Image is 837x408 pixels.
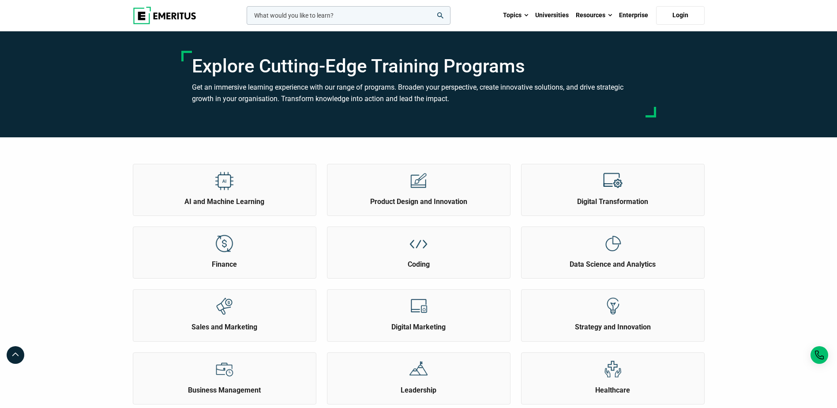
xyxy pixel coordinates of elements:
h2: Strategy and Innovation [524,322,702,332]
h2: Product Design and Innovation [330,197,508,207]
h1: Explore Cutting-Edge Training Programs [192,55,646,77]
img: Explore Topics [214,234,234,253]
img: Explore Topics [214,296,234,316]
a: Explore Topics Strategy and Innovation [522,290,704,332]
img: Explore Topics [603,234,623,253]
h2: AI and Machine Learning [135,197,314,207]
a: Explore Topics Sales and Marketing [133,290,316,332]
h2: Healthcare [524,385,702,395]
a: Explore Topics Business Management [133,353,316,395]
a: Explore Topics AI and Machine Learning [133,164,316,207]
a: Explore Topics Healthcare [522,353,704,395]
img: Explore Topics [409,171,428,191]
h2: Data Science and Analytics [524,260,702,269]
a: Explore Topics Product Design and Innovation [327,164,510,207]
a: Explore Topics Data Science and Analytics [522,227,704,269]
a: Explore Topics Leadership [327,353,510,395]
img: Explore Topics [603,359,623,379]
h2: Leadership [330,385,508,395]
a: Explore Topics Digital Marketing [327,290,510,332]
h2: Finance [135,260,314,269]
h2: Coding [330,260,508,269]
a: Explore Topics Coding [327,227,510,269]
img: Explore Topics [214,359,234,379]
h3: Get an immersive learning experience with our range of programs. Broaden your perspective, create... [192,82,646,104]
h2: Sales and Marketing [135,322,314,332]
img: Explore Topics [214,171,234,191]
h2: Digital Marketing [330,322,508,332]
a: Login [656,6,705,25]
img: Explore Topics [409,359,428,379]
img: Explore Topics [603,296,623,316]
img: Explore Topics [409,296,428,316]
a: Explore Topics Finance [133,227,316,269]
h2: Digital Transformation [524,197,702,207]
input: woocommerce-product-search-field-0 [247,6,450,25]
h2: Business Management [135,385,314,395]
a: Explore Topics Digital Transformation [522,164,704,207]
img: Explore Topics [409,234,428,253]
img: Explore Topics [603,171,623,191]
